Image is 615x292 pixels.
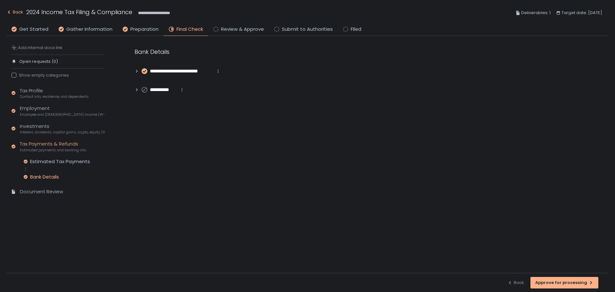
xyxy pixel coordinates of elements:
button: Back [6,8,23,18]
span: Get Started [19,26,48,33]
span: Interest, dividends, capital gains, crypto, equity (1099s, K-1s) [20,130,105,135]
span: Contact info, residence, and dependents [20,94,89,99]
div: Document Review [20,188,63,196]
h1: 2024 Income Tax Filing & Compliance [26,8,132,16]
span: Open requests (0) [19,59,58,64]
button: Back [507,277,524,288]
span: Filed [351,26,361,33]
span: Review & Approve [221,26,264,33]
div: Back [6,8,23,16]
div: Tax Profile [20,87,89,99]
span: Submit to Authorities [282,26,333,33]
div: Approve for processing [535,280,594,286]
span: Target date: [DATE] [562,9,602,17]
button: Approve for processing [530,277,598,288]
div: Bank Details [135,47,442,56]
div: Employment [20,105,105,117]
div: Bank Details [30,174,59,180]
div: Tax Payments & Refunds [20,140,86,153]
span: Employee and [DEMOGRAPHIC_DATA] income (W-2s) [20,112,105,117]
span: Preparation [130,26,159,33]
span: Deliverables: 1 [521,9,551,17]
div: Estimated Tax Payments [30,158,90,165]
div: Investments [20,123,105,135]
div: Back [507,280,524,286]
span: Estimated payments and banking info [20,148,86,153]
button: Add internal docs link [12,45,62,51]
span: Final Check [176,26,203,33]
span: Gather Information [66,26,112,33]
